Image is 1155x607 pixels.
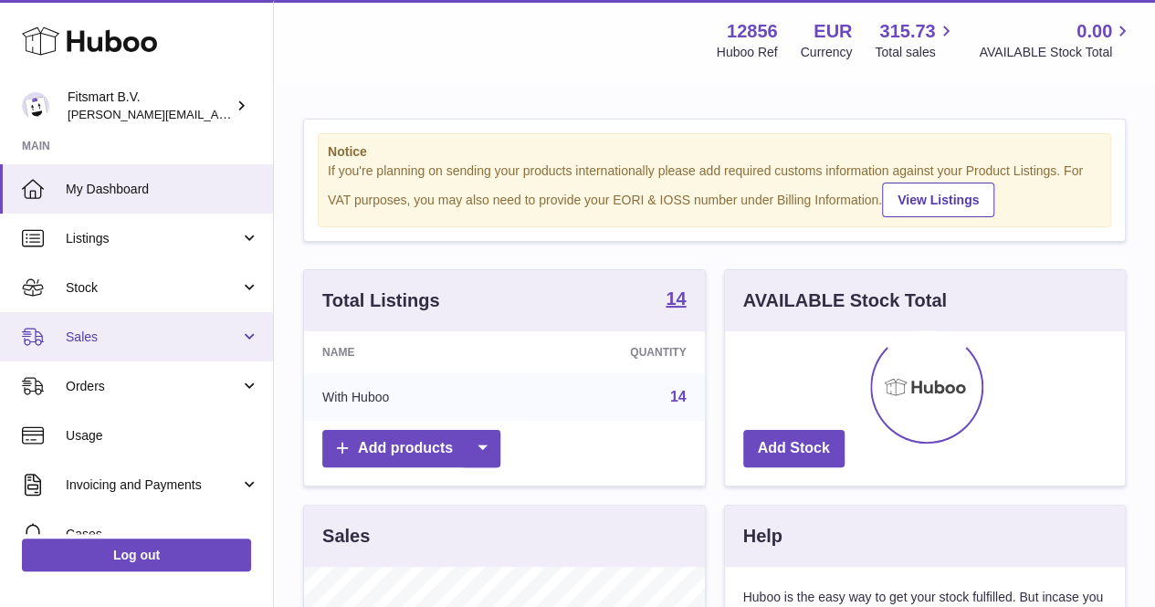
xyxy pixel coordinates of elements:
[66,279,240,297] span: Stock
[304,331,515,373] th: Name
[717,44,778,61] div: Huboo Ref
[328,162,1101,217] div: If you're planning on sending your products internationally please add required customs informati...
[743,524,782,549] h3: Help
[979,44,1133,61] span: AVAILABLE Stock Total
[22,539,251,571] a: Log out
[727,19,778,44] strong: 12856
[814,19,852,44] strong: EUR
[875,44,956,61] span: Total sales
[304,373,515,421] td: With Huboo
[666,289,686,311] a: 14
[515,331,704,373] th: Quantity
[882,183,994,217] a: View Listings
[328,143,1101,161] strong: Notice
[875,19,956,61] a: 315.73 Total sales
[22,92,49,120] img: jonathan@leaderoo.com
[68,107,366,121] span: [PERSON_NAME][EMAIL_ADDRESS][DOMAIN_NAME]
[68,89,232,123] div: Fitsmart B.V.
[66,329,240,346] span: Sales
[322,430,500,467] a: Add products
[670,389,687,404] a: 14
[666,289,686,308] strong: 14
[322,288,440,313] h3: Total Listings
[879,19,935,44] span: 315.73
[66,230,240,247] span: Listings
[66,181,259,198] span: My Dashboard
[1076,19,1112,44] span: 0.00
[66,526,259,543] span: Cases
[66,427,259,445] span: Usage
[743,288,947,313] h3: AVAILABLE Stock Total
[66,378,240,395] span: Orders
[979,19,1133,61] a: 0.00 AVAILABLE Stock Total
[743,430,845,467] a: Add Stock
[801,44,853,61] div: Currency
[66,476,240,494] span: Invoicing and Payments
[322,524,370,549] h3: Sales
